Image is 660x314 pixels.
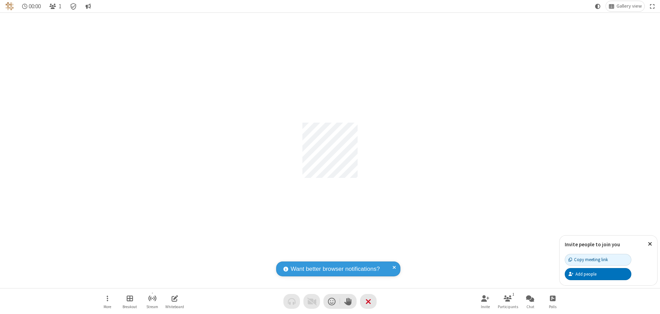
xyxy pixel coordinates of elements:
[164,292,185,311] button: Open shared whiteboard
[360,294,377,309] button: End or leave meeting
[617,3,642,9] span: Gallery view
[119,292,140,311] button: Manage Breakout Rooms
[19,1,44,11] div: Timer
[82,1,94,11] button: Conversation
[511,291,516,297] div: 1
[165,305,184,309] span: Whiteboard
[104,305,111,309] span: More
[526,305,534,309] span: Chat
[291,265,380,274] span: Want better browser notifications?
[520,292,541,311] button: Open chat
[592,1,603,11] button: Using system theme
[29,3,41,10] span: 00:00
[475,292,496,311] button: Invite participants (Alt+I)
[565,268,631,280] button: Add people
[303,294,320,309] button: Video
[481,305,490,309] span: Invite
[498,305,518,309] span: Participants
[283,294,300,309] button: Audio problem - check your Internet connection or call by phone
[59,3,61,10] span: 1
[569,256,608,263] div: Copy meeting link
[565,241,620,248] label: Invite people to join you
[565,254,631,266] button: Copy meeting link
[340,294,357,309] button: Raise hand
[97,292,118,311] button: Open menu
[323,294,340,309] button: Send a reaction
[146,305,158,309] span: Stream
[647,1,658,11] button: Fullscreen
[542,292,563,311] button: Open poll
[46,1,64,11] button: Open participant list
[6,2,14,10] img: QA Selenium DO NOT DELETE OR CHANGE
[606,1,644,11] button: Change layout
[142,292,163,311] button: Start streaming
[123,305,137,309] span: Breakout
[67,1,80,11] div: Meeting details Encryption enabled
[643,236,657,253] button: Close popover
[549,305,556,309] span: Polls
[497,292,518,311] button: Open participant list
